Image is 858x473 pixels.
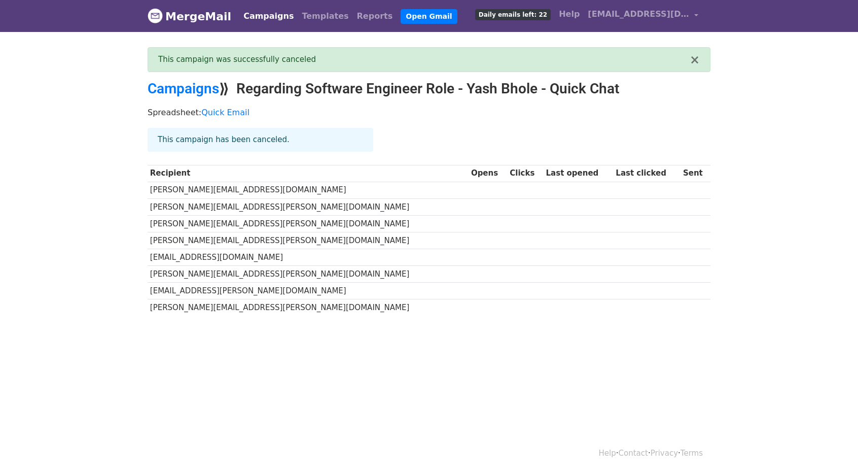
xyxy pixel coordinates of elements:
td: [EMAIL_ADDRESS][DOMAIN_NAME] [148,249,469,266]
td: [PERSON_NAME][EMAIL_ADDRESS][DOMAIN_NAME] [148,182,469,198]
th: Clicks [507,165,543,182]
img: MergeMail logo [148,8,163,23]
td: [PERSON_NAME][EMAIL_ADDRESS][PERSON_NAME][DOMAIN_NAME] [148,299,469,316]
a: Help [555,4,584,24]
h2: ⟫ Regarding Software Engineer Role - Yash Bhole - Quick Chat [148,80,710,97]
th: Opens [469,165,507,182]
button: × [690,54,700,66]
a: Help [599,449,616,458]
div: This campaign has been canceled. [148,128,373,152]
a: Terms [681,449,703,458]
a: [EMAIL_ADDRESS][DOMAIN_NAME] [584,4,702,28]
p: Spreadsheet: [148,107,710,118]
td: [PERSON_NAME][EMAIL_ADDRESS][PERSON_NAME][DOMAIN_NAME] [148,266,469,283]
a: Templates [298,6,352,26]
td: [PERSON_NAME][EMAIL_ADDRESS][PERSON_NAME][DOMAIN_NAME] [148,215,469,232]
td: [PERSON_NAME][EMAIL_ADDRESS][PERSON_NAME][DOMAIN_NAME] [148,232,469,249]
td: [EMAIL_ADDRESS][PERSON_NAME][DOMAIN_NAME] [148,283,469,299]
a: Contact [619,449,648,458]
a: Privacy [651,449,678,458]
th: Sent [681,165,710,182]
th: Last clicked [614,165,681,182]
a: Daily emails left: 22 [471,4,555,24]
a: Campaigns [148,80,219,97]
th: Last opened [544,165,614,182]
div: This campaign was successfully canceled [158,54,690,65]
th: Recipient [148,165,469,182]
span: [EMAIL_ADDRESS][DOMAIN_NAME] [588,8,689,20]
a: Quick Email [201,108,249,117]
a: Open Gmail [401,9,457,24]
a: Reports [353,6,397,26]
a: Campaigns [239,6,298,26]
span: Daily emails left: 22 [475,9,551,20]
a: MergeMail [148,6,231,27]
td: [PERSON_NAME][EMAIL_ADDRESS][PERSON_NAME][DOMAIN_NAME] [148,198,469,215]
